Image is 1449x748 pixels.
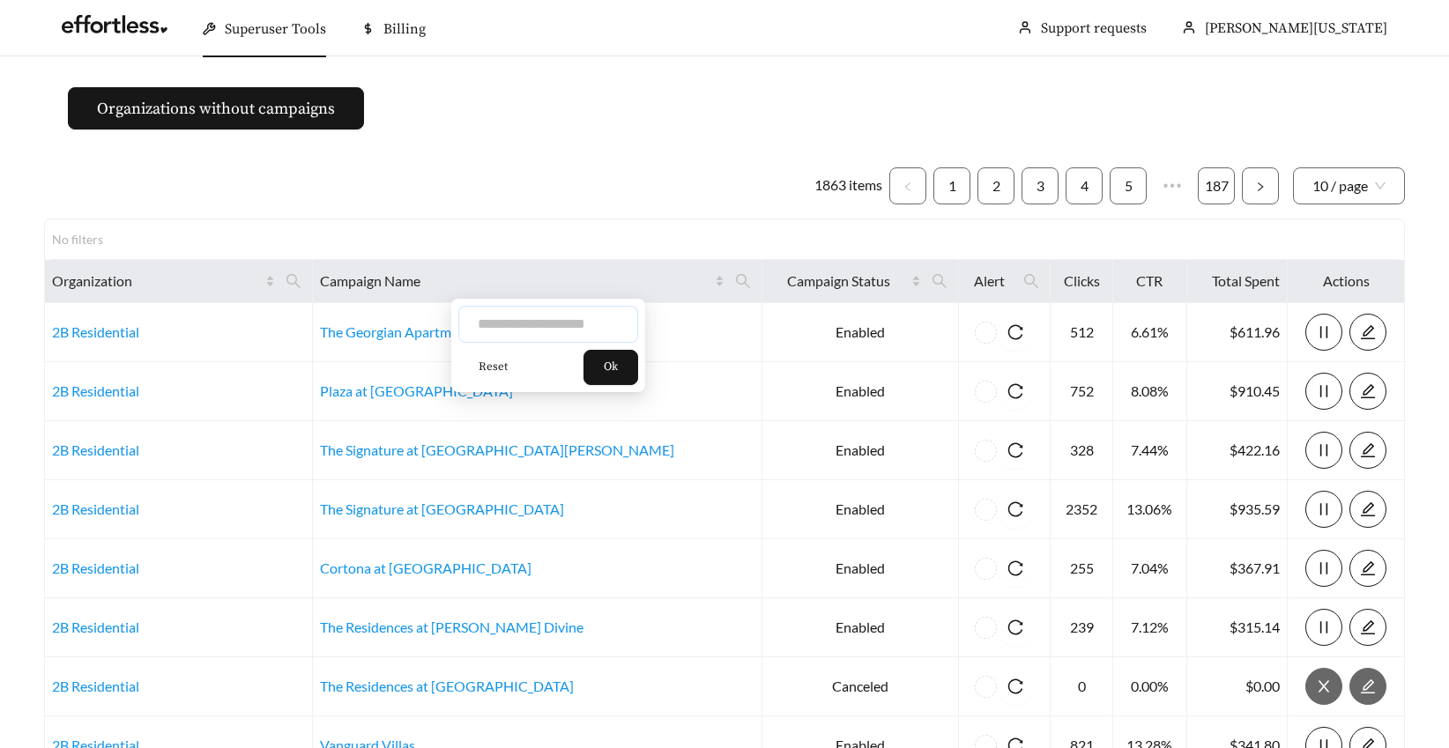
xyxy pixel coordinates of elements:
li: 1863 items [814,167,882,204]
a: The Residences at [GEOGRAPHIC_DATA] [320,678,574,694]
td: 255 [1051,539,1113,598]
td: $422.16 [1187,421,1288,480]
th: CTR [1113,260,1187,303]
a: The Signature at [GEOGRAPHIC_DATA] [320,500,564,517]
span: search [286,273,301,289]
div: No filters [52,230,123,248]
button: right [1242,167,1279,204]
td: 7.12% [1113,598,1187,657]
button: reload [997,491,1034,528]
td: 8.08% [1113,362,1187,421]
li: 187 [1198,167,1235,204]
button: edit [1349,432,1386,469]
span: search [932,273,947,289]
button: pause [1305,491,1342,528]
li: 5 [1110,167,1147,204]
span: search [1023,273,1039,289]
td: 7.44% [1113,421,1187,480]
button: reload [997,373,1034,410]
span: Reset [479,359,508,376]
button: Organizations without campaigns [68,87,364,130]
a: edit [1349,678,1386,694]
button: Ok [583,350,638,385]
span: right [1255,181,1266,192]
td: Enabled [762,362,959,421]
button: reload [997,550,1034,587]
td: Enabled [762,421,959,480]
span: pause [1306,383,1341,399]
button: left [889,167,926,204]
span: left [903,181,913,192]
a: edit [1349,323,1386,340]
button: edit [1349,314,1386,351]
span: 10 / page [1312,168,1386,204]
span: ••• [1154,167,1191,204]
span: reload [997,678,1034,694]
td: $935.59 [1187,480,1288,539]
span: pause [1306,560,1341,576]
li: 4 [1066,167,1103,204]
a: 5 [1111,168,1146,204]
td: Enabled [762,480,959,539]
span: edit [1350,324,1386,340]
a: Cortona at [GEOGRAPHIC_DATA] [320,559,531,576]
button: edit [1349,373,1386,410]
button: pause [1305,314,1342,351]
button: Reset [458,350,528,385]
button: edit [1349,550,1386,587]
div: Page Size [1293,167,1405,204]
span: Campaign Status [769,270,908,292]
a: edit [1349,441,1386,458]
span: pause [1306,619,1341,635]
button: reload [997,314,1034,351]
li: Next 5 Pages [1154,167,1191,204]
span: pause [1306,501,1341,517]
button: reload [997,432,1034,469]
li: 2 [977,167,1014,204]
span: search [1016,267,1046,295]
td: 752 [1051,362,1113,421]
a: 2B Residential [52,382,139,399]
a: 4 [1066,168,1102,204]
span: [PERSON_NAME][US_STATE] [1205,19,1387,37]
span: search [735,273,751,289]
span: reload [997,619,1034,635]
a: 1 [934,168,970,204]
span: pause [1306,442,1341,458]
td: Enabled [762,539,959,598]
a: edit [1349,382,1386,399]
a: 2B Residential [52,500,139,517]
button: pause [1305,432,1342,469]
span: reload [997,442,1034,458]
span: edit [1350,501,1386,517]
button: pause [1305,550,1342,587]
a: edit [1349,559,1386,576]
li: Next Page [1242,167,1279,204]
span: edit [1350,560,1386,576]
span: edit [1350,442,1386,458]
button: reload [997,668,1034,705]
span: edit [1350,383,1386,399]
td: $0.00 [1187,657,1288,716]
td: Enabled [762,598,959,657]
td: 239 [1051,598,1113,657]
td: 13.06% [1113,480,1187,539]
span: pause [1306,324,1341,340]
td: $367.91 [1187,539,1288,598]
a: 2B Residential [52,559,139,576]
span: search [925,267,955,295]
a: 2 [978,168,1014,204]
span: Billing [383,20,426,38]
span: Superuser Tools [225,20,326,38]
li: 1 [933,167,970,204]
button: pause [1305,609,1342,646]
td: Canceled [762,657,959,716]
span: reload [997,324,1034,340]
a: The Georgian Apartments [320,323,478,340]
a: The Signature at [GEOGRAPHIC_DATA][PERSON_NAME] [320,441,674,458]
button: edit [1349,491,1386,528]
span: Organizations without campaigns [97,97,335,121]
td: 0 [1051,657,1113,716]
td: $611.96 [1187,303,1288,362]
a: edit [1349,618,1386,635]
